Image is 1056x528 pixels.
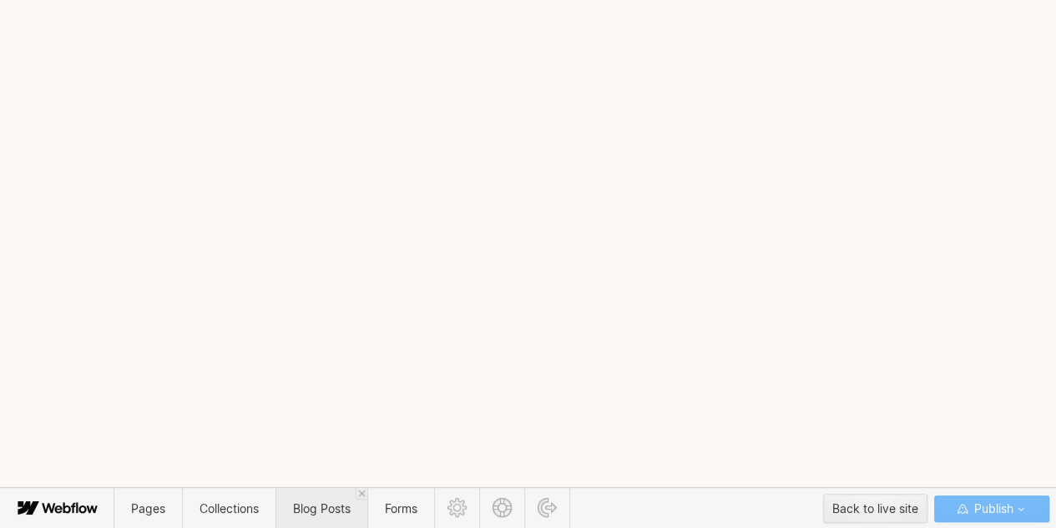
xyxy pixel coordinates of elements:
button: Back to live site [823,494,927,523]
span: Blog Posts [293,501,351,515]
span: Forms [385,501,417,515]
span: Publish [970,496,1013,521]
button: Publish [934,495,1049,522]
a: Close 'Blog Posts' tab [356,488,367,500]
div: Back to live site [832,496,918,521]
span: Pages [131,501,165,515]
span: Collections [200,501,259,515]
